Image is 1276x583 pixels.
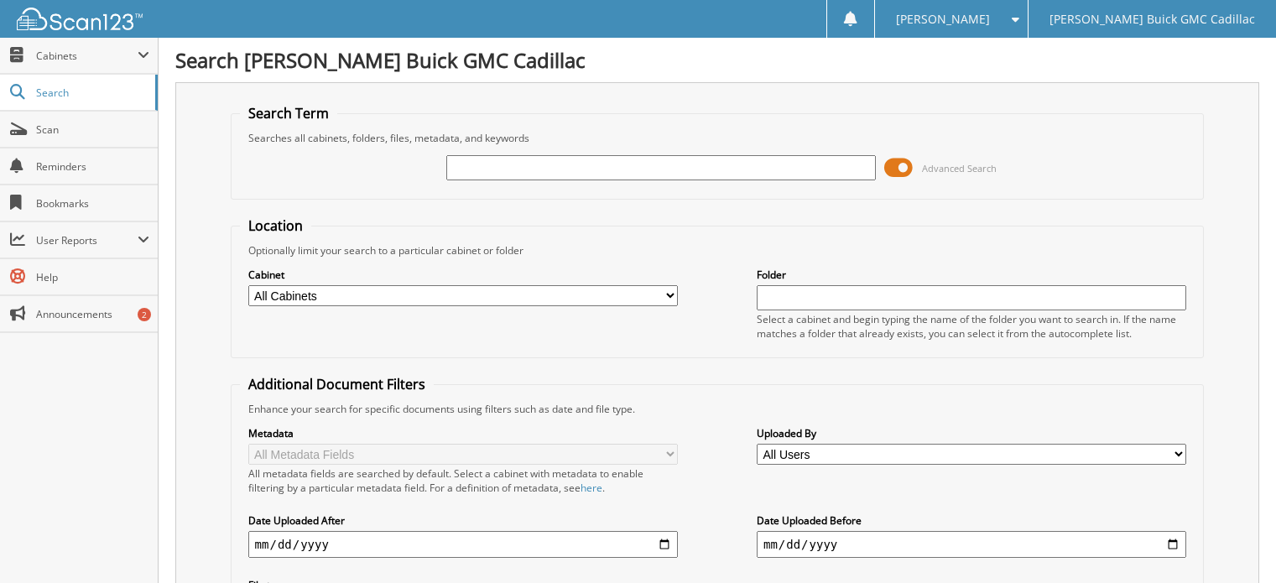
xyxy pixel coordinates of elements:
span: [PERSON_NAME] Buick GMC Cadillac [1049,14,1255,24]
iframe: Chat Widget [1192,502,1276,583]
h1: Search [PERSON_NAME] Buick GMC Cadillac [175,46,1259,74]
a: here [581,481,602,495]
span: Search [36,86,147,100]
label: Cabinet [248,268,678,282]
span: Reminders [36,159,149,174]
label: Metadata [248,426,678,440]
span: Cabinets [36,49,138,63]
label: Uploaded By [757,426,1186,440]
div: Select a cabinet and begin typing the name of the folder you want to search in. If the name match... [757,312,1186,341]
span: Announcements [36,307,149,321]
input: end [757,531,1186,558]
span: [PERSON_NAME] [896,14,990,24]
div: Enhance your search for specific documents using filters such as date and file type. [240,402,1195,416]
legend: Search Term [240,104,337,122]
legend: Location [240,216,311,235]
label: Date Uploaded Before [757,513,1186,528]
div: Searches all cabinets, folders, files, metadata, and keywords [240,131,1195,145]
legend: Additional Document Filters [240,375,434,393]
span: User Reports [36,233,138,247]
div: Optionally limit your search to a particular cabinet or folder [240,243,1195,258]
span: Scan [36,122,149,137]
div: 2 [138,308,151,321]
span: Advanced Search [922,162,997,174]
span: Help [36,270,149,284]
input: start [248,531,678,558]
div: All metadata fields are searched by default. Select a cabinet with metadata to enable filtering b... [248,466,678,495]
img: scan123-logo-white.svg [17,8,143,30]
span: Bookmarks [36,196,149,211]
label: Folder [757,268,1186,282]
label: Date Uploaded After [248,513,678,528]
